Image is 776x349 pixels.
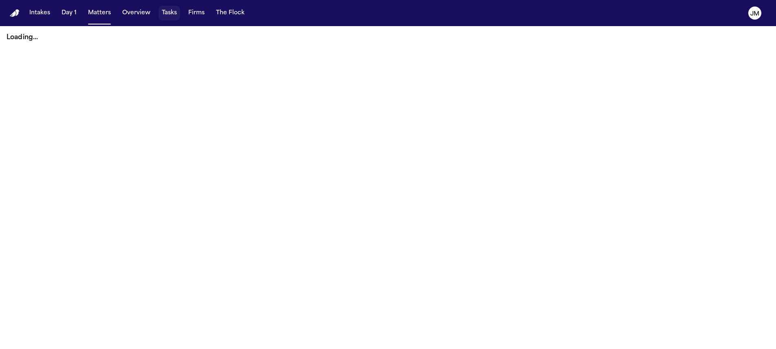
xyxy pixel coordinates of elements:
button: Tasks [159,6,180,20]
button: Firms [185,6,208,20]
button: Intakes [26,6,53,20]
button: Overview [119,6,154,20]
button: Day 1 [58,6,80,20]
button: Matters [85,6,114,20]
p: Loading... [7,33,769,42]
button: The Flock [213,6,248,20]
img: Finch Logo [10,9,20,17]
a: Home [10,9,20,17]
